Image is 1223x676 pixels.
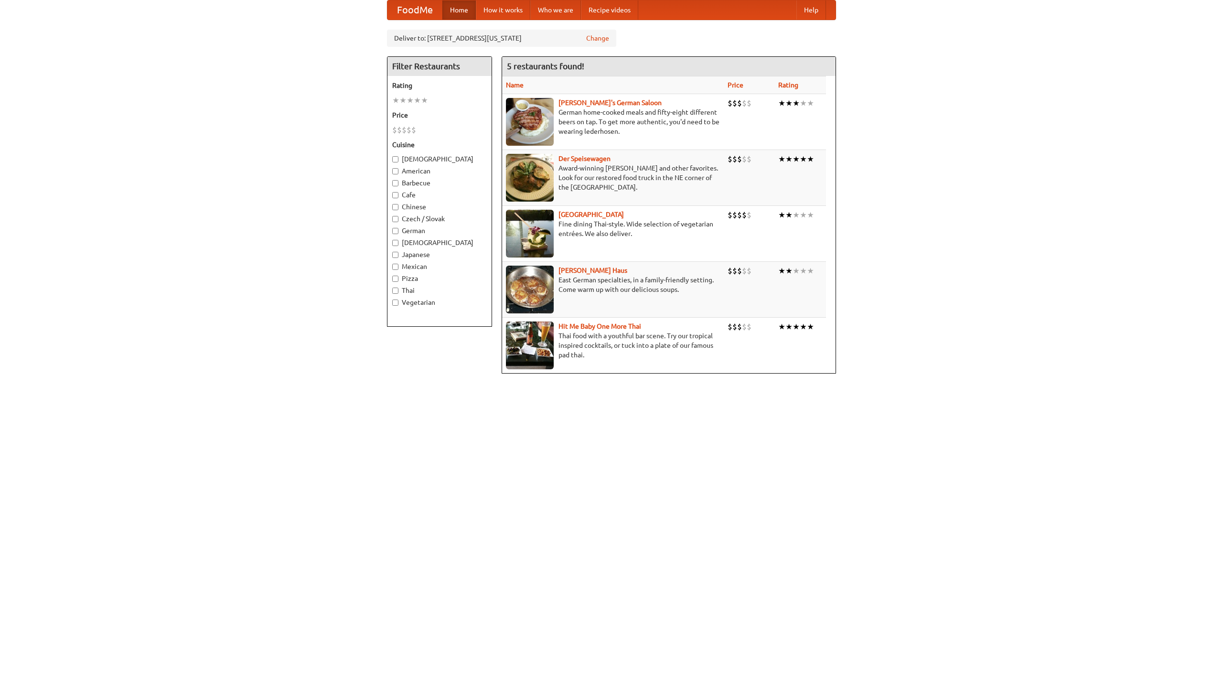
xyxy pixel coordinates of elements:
li: ★ [793,266,800,276]
li: ★ [807,266,814,276]
li: $ [742,98,747,108]
a: Hit Me Baby One More Thai [558,322,641,330]
a: How it works [476,0,530,20]
label: Barbecue [392,178,487,188]
li: $ [737,322,742,332]
a: Who we are [530,0,581,20]
li: $ [732,210,737,220]
b: Der Speisewagen [558,155,611,162]
li: $ [728,210,732,220]
a: Price [728,81,743,89]
li: $ [747,266,751,276]
input: Chinese [392,204,398,210]
li: $ [728,266,732,276]
li: ★ [785,210,793,220]
a: Rating [778,81,798,89]
li: $ [742,322,747,332]
li: ★ [807,322,814,332]
input: Thai [392,288,398,294]
label: Japanese [392,250,487,259]
input: Cafe [392,192,398,198]
li: $ [732,154,737,164]
li: ★ [785,98,793,108]
input: American [392,168,398,174]
li: ★ [785,266,793,276]
li: $ [737,210,742,220]
ng-pluralize: 5 restaurants found! [507,62,584,71]
div: Deliver to: [STREET_ADDRESS][US_STATE] [387,30,616,47]
li: ★ [807,154,814,164]
li: $ [747,210,751,220]
h4: Filter Restaurants [387,57,492,76]
img: esthers.jpg [506,98,554,146]
li: ★ [392,95,399,106]
a: Change [586,33,609,43]
li: $ [407,125,411,135]
li: $ [737,154,742,164]
li: $ [728,98,732,108]
p: German home-cooked meals and fifty-eight different beers on tap. To get more authentic, you'd nee... [506,107,720,136]
input: Pizza [392,276,398,282]
li: ★ [793,98,800,108]
li: ★ [407,95,414,106]
li: $ [737,266,742,276]
li: $ [732,322,737,332]
li: ★ [778,266,785,276]
label: [DEMOGRAPHIC_DATA] [392,154,487,164]
li: ★ [778,322,785,332]
input: [DEMOGRAPHIC_DATA] [392,156,398,162]
p: Fine dining Thai-style. Wide selection of vegetarian entrées. We also deliver. [506,219,720,238]
a: [GEOGRAPHIC_DATA] [558,211,624,218]
li: ★ [807,210,814,220]
input: [DEMOGRAPHIC_DATA] [392,240,398,246]
input: Czech / Slovak [392,216,398,222]
label: Pizza [392,274,487,283]
img: speisewagen.jpg [506,154,554,202]
li: $ [392,125,397,135]
input: Vegetarian [392,300,398,306]
a: FoodMe [387,0,442,20]
li: ★ [785,154,793,164]
li: ★ [778,210,785,220]
li: ★ [793,210,800,220]
li: $ [411,125,416,135]
li: ★ [800,322,807,332]
label: Chinese [392,202,487,212]
input: German [392,228,398,234]
li: $ [737,98,742,108]
h5: Price [392,110,487,120]
li: $ [742,210,747,220]
label: [DEMOGRAPHIC_DATA] [392,238,487,247]
a: [PERSON_NAME] Haus [558,267,627,274]
li: $ [397,125,402,135]
li: ★ [785,322,793,332]
li: $ [747,98,751,108]
li: ★ [800,98,807,108]
input: Mexican [392,264,398,270]
a: Home [442,0,476,20]
a: Recipe videos [581,0,638,20]
li: $ [728,154,732,164]
img: babythai.jpg [506,322,554,369]
label: Thai [392,286,487,295]
label: Czech / Slovak [392,214,487,224]
h5: Rating [392,81,487,90]
li: $ [742,154,747,164]
li: ★ [778,98,785,108]
li: $ [728,322,732,332]
input: Japanese [392,252,398,258]
p: Thai food with a youthful bar scene. Try our tropical inspired cocktails, or tuck into a plate of... [506,331,720,360]
li: ★ [778,154,785,164]
h5: Cuisine [392,140,487,150]
a: [PERSON_NAME]'s German Saloon [558,99,662,107]
li: ★ [800,154,807,164]
li: $ [747,322,751,332]
a: Name [506,81,524,89]
p: Award-winning [PERSON_NAME] and other favorites. Look for our restored food truck in the NE corne... [506,163,720,192]
li: ★ [793,154,800,164]
li: ★ [421,95,428,106]
label: American [392,166,487,176]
